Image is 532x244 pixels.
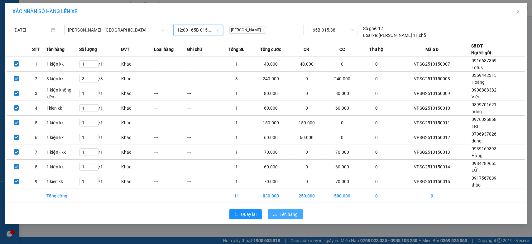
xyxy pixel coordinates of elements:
[220,72,253,86] td: 3
[260,46,281,53] span: Tổng cước
[46,72,79,86] td: 3 kiện kk
[220,57,253,72] td: 1
[79,145,121,160] td: / 1
[187,160,220,174] td: ---
[26,101,46,116] td: 4
[3,45,119,53] li: 1900 8181
[324,86,360,101] td: 80.000
[46,130,79,145] td: 1 kiện kk
[220,174,253,189] td: 1
[187,145,220,160] td: ---
[253,189,289,203] td: 830.000
[26,72,46,86] td: 2
[154,130,187,145] td: ---
[220,130,253,145] td: 1
[360,116,393,130] td: 0
[121,101,154,116] td: Khác
[268,209,303,219] button: uploadLên hàng
[324,57,360,72] td: 0
[360,101,393,116] td: 0
[313,25,354,35] span: 65B-015.38
[220,86,253,101] td: 1
[3,46,8,51] span: phone
[3,3,34,34] img: logo.jpg
[253,145,289,160] td: 70.000
[26,57,46,72] td: 1
[220,116,253,130] td: 1
[187,46,202,53] span: Ghi chú
[360,57,393,72] td: 0
[324,116,360,130] td: 0
[154,57,187,72] td: ---
[3,14,119,45] li: E11, Đường số 8, Khu dân cư Nông [GEOGRAPHIC_DATA], Kv.[GEOGRAPHIC_DATA], [GEOGRAPHIC_DATA]
[253,101,289,116] td: 60.000
[79,160,121,174] td: / 1
[220,145,253,160] td: 1
[472,182,481,187] span: thảo
[46,101,79,116] td: 1kien kk
[121,72,154,86] td: Khác
[46,189,79,203] td: Tổng cộng
[472,146,496,151] span: 0939169393
[393,72,471,86] td: VPSG2510150008
[472,58,496,63] span: 0916687359
[220,189,253,203] td: 11
[46,174,79,189] td: 1 kien kk
[121,145,154,160] td: Khác
[393,86,471,101] td: VPSG2510150009
[154,46,174,53] span: Loại hàng
[154,116,187,130] td: ---
[79,46,97,53] span: Số lượng
[79,116,121,130] td: / 1
[220,101,253,116] td: 1
[324,130,360,145] td: 0
[36,15,41,20] span: environment
[393,116,471,130] td: VPSG2510150011
[187,57,220,72] td: ---
[289,130,325,145] td: 60.000
[253,116,289,130] td: 150.000
[471,42,491,56] div: Số ĐT Người gửi
[289,86,325,101] td: 0
[425,46,439,53] span: Mã GD
[229,209,262,219] button: rollbackQuay lại
[79,130,121,145] td: / 1
[79,101,121,116] td: / 1
[289,174,325,189] td: 0
[187,101,220,116] td: ---
[363,25,383,32] div: 12
[472,80,485,85] span: Hoàng
[253,160,289,174] td: 60.000
[46,160,79,174] td: 1 kiện kk
[339,46,345,53] span: CC
[360,174,393,189] td: 0
[187,174,220,189] td: ---
[472,109,482,114] span: hưng
[121,46,130,53] span: ĐVT
[121,116,154,130] td: Khác
[177,25,219,35] span: 12:00 - 65B-015.38
[472,176,496,181] span: 0917567839
[26,174,46,189] td: 9
[46,145,79,160] td: 1 kiện - kk
[121,174,154,189] td: Khác
[228,46,244,53] span: Tổng SL
[472,87,496,92] span: 0908888382
[253,72,289,86] td: 240.000
[121,86,154,101] td: Khác
[46,57,79,72] td: 1 kiện kk
[13,27,50,33] input: 15/10/2025
[516,9,521,14] span: close
[324,72,360,86] td: 240.000
[36,4,88,12] b: [PERSON_NAME]
[154,160,187,174] td: ---
[360,189,393,203] td: 0
[510,3,527,21] button: Close
[360,72,393,86] td: 0
[234,212,239,217] span: rollback
[393,101,471,116] td: VPSG2510150010
[360,86,393,101] td: 0
[253,57,289,72] td: 40.000
[393,160,471,174] td: VPSG2510150014
[472,102,496,107] span: 0899701621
